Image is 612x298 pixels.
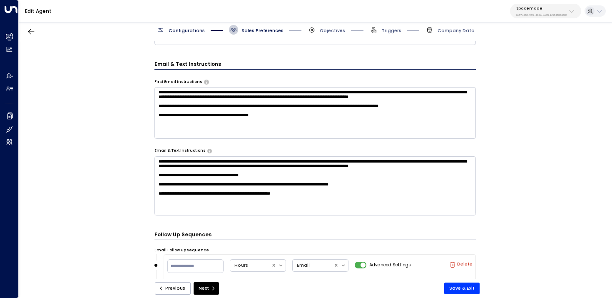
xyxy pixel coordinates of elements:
span: Company Data [438,28,475,34]
label: Email Follow Up Sequence [154,248,209,253]
label: Delete [450,262,473,268]
span: Advanced Settings [369,262,411,268]
button: Provide any specific instructions you want the agent to follow only when responding to leads via ... [207,149,212,153]
span: Objectives [320,28,345,34]
span: Sales Preferences [241,28,284,34]
button: Next [194,282,219,295]
span: Triggers [382,28,401,34]
button: Specify instructions for the agent's first email only, such as introductory content, special offe... [204,80,209,84]
button: Spacemade0d57b456-76f9-434b-bc82-bf954502d602 [510,4,581,18]
label: Email & Text Instructions [154,148,206,154]
button: Save & Exit [444,283,480,294]
h3: Follow Up Sequences [154,231,476,240]
a: Edit Agent [25,8,52,15]
label: First Email Instructions [154,79,202,85]
p: Spacemade [516,6,567,11]
button: Previous [155,282,191,295]
h3: Email & Text Instructions [154,60,476,70]
span: Configurations [169,28,205,34]
p: 0d57b456-76f9-434b-bc82-bf954502d602 [516,13,567,17]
